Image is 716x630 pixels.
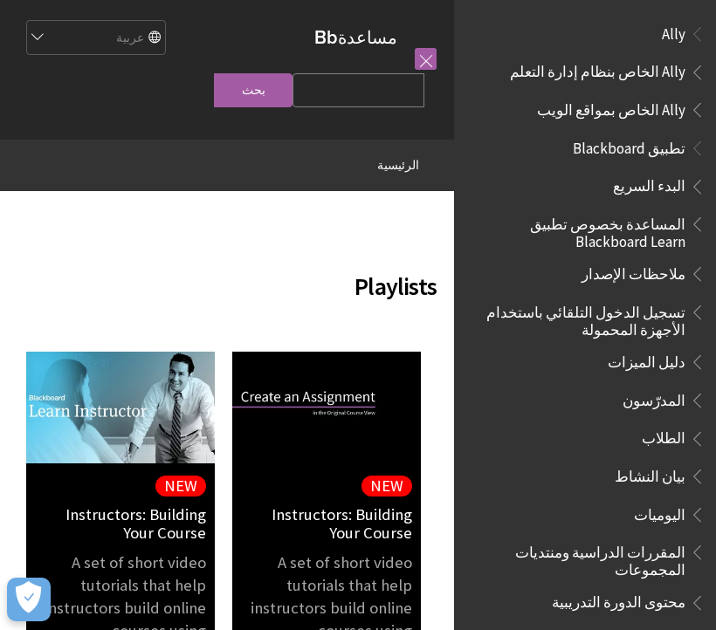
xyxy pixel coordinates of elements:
[17,247,437,305] h2: Playlists
[164,476,197,496] div: NEW
[35,505,206,543] a: Instructors: Building Your Course
[613,172,685,195] span: البدء السريع
[608,347,685,371] span: دليل الميزات
[314,26,397,48] a: مساعدةBb
[537,95,685,119] span: Ally الخاص بمواقع الويب
[475,209,685,250] span: المساعدة بخصوص تطبيق Blackboard Learn
[510,58,685,81] span: Ally الخاص بنظام إدارة التعلم
[25,21,165,56] select: Site Language Selector
[314,26,338,49] strong: Bb
[623,386,685,409] span: المدرّسون
[662,19,685,43] span: Ally
[582,259,685,283] span: ملاحظات الإصدار
[370,476,403,496] div: NEW
[475,538,685,579] span: المقررات الدراسية ومنتديات المجموعات
[615,462,685,485] span: بيان النشاط
[552,588,685,612] span: محتوى الدورة التدريبية
[642,424,685,448] span: الطلاب
[7,578,51,621] button: Open Preferences
[573,134,685,157] span: تطبيق Blackboard
[465,19,706,125] nav: Book outline for Anthology Ally Help
[214,73,293,107] input: بحث
[634,500,685,524] span: اليوميات
[241,505,412,543] a: Instructors: Building Your Course
[475,298,685,339] span: تسجيل الدخول التلقائي باستخدام الأجهزة المحمولة
[377,154,419,176] a: الرئيسية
